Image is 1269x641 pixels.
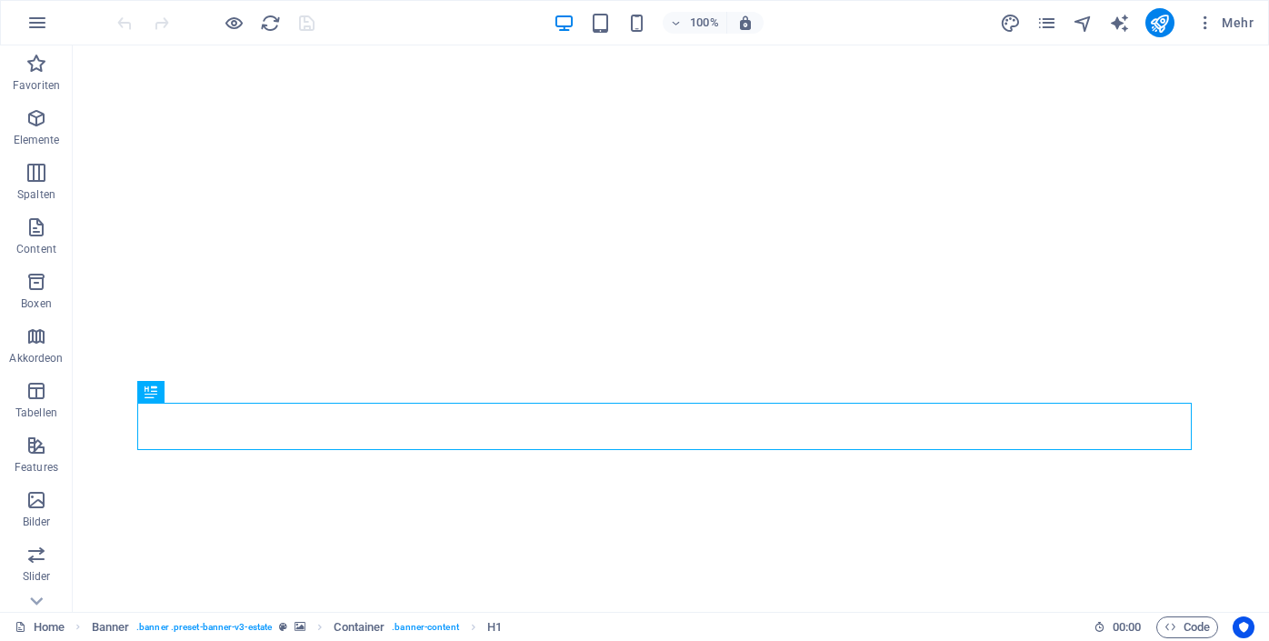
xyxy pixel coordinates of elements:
h6: 100% [690,12,719,34]
button: Code [1156,616,1218,638]
span: : [1125,620,1128,634]
i: Seite neu laden [260,13,281,34]
button: 100% [663,12,727,34]
button: pages [1036,12,1058,34]
p: Tabellen [15,406,57,420]
i: Navigator [1073,13,1094,34]
i: Veröffentlichen [1149,13,1170,34]
p: Content [16,242,56,256]
span: Klick zum Auswählen. Doppelklick zum Bearbeiten [487,616,502,638]
span: . banner .preset-banner-v3-estate [136,616,272,638]
p: Akkordeon [9,351,63,366]
i: Bei Größenänderung Zoomstufe automatisch an das gewählte Gerät anpassen. [737,15,754,31]
nav: breadcrumb [92,616,502,638]
span: Klick zum Auswählen. Doppelklick zum Bearbeiten [334,616,385,638]
p: Features [15,460,58,475]
p: Favoriten [13,78,60,93]
button: Klicke hier, um den Vorschau-Modus zu verlassen [223,12,245,34]
p: Elemente [14,133,60,147]
button: publish [1145,8,1174,37]
button: Mehr [1189,8,1261,37]
button: reload [259,12,281,34]
span: Code [1164,616,1210,638]
span: 00 00 [1113,616,1141,638]
i: Design (Strg+Alt+Y) [1000,13,1021,34]
span: . banner-content [392,616,458,638]
i: Element verfügt über einen Hintergrund [295,622,305,632]
p: Slider [23,569,51,584]
i: Dieses Element ist ein anpassbares Preset [279,622,287,632]
p: Boxen [21,296,52,311]
a: Klick, um Auswahl aufzuheben. Doppelklick öffnet Seitenverwaltung [15,616,65,638]
i: AI Writer [1109,13,1130,34]
p: Bilder [23,515,51,529]
h6: Session-Zeit [1094,616,1142,638]
button: text_generator [1109,12,1131,34]
button: design [1000,12,1022,34]
span: Mehr [1196,14,1254,32]
button: Usercentrics [1233,616,1254,638]
button: navigator [1073,12,1094,34]
i: Seiten (Strg+Alt+S) [1036,13,1057,34]
span: Klick zum Auswählen. Doppelklick zum Bearbeiten [92,616,130,638]
p: Spalten [17,187,55,202]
